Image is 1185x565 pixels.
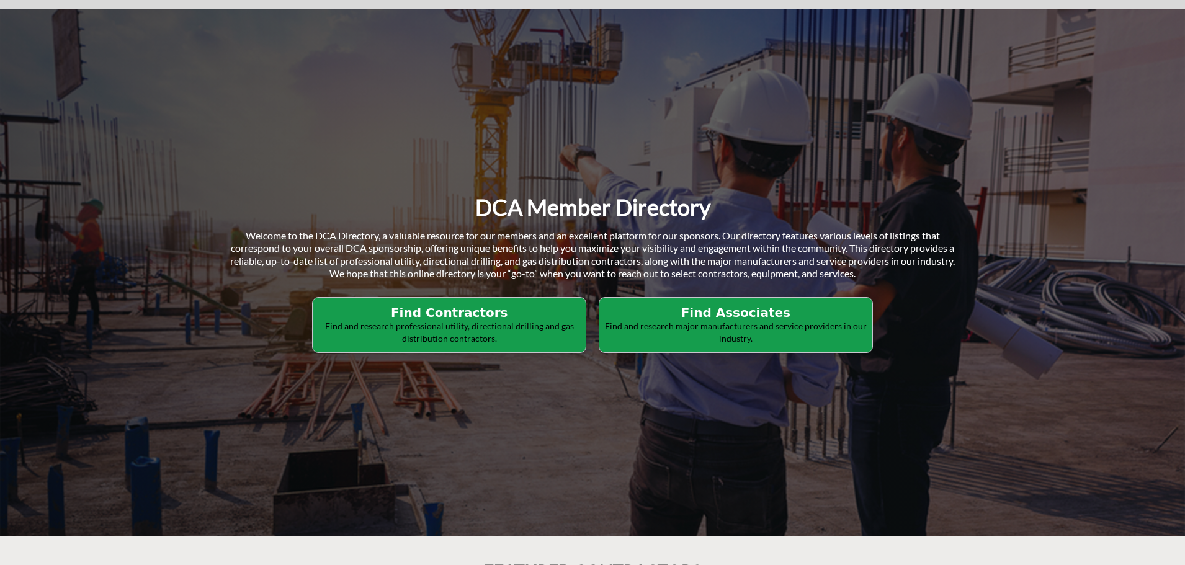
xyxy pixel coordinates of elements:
[316,305,582,320] h2: Find Contractors
[316,320,582,344] p: Find and research professional utility, directional drilling and gas distribution contractors.
[599,297,873,353] button: Find Associates Find and research major manufacturers and service providers in our industry.
[475,193,710,222] h1: DCA Member Directory
[603,305,869,320] h2: Find Associates
[312,297,586,353] button: Find Contractors Find and research professional utility, directional drilling and gas distributio...
[603,320,869,344] p: Find and research major manufacturers and service providers in our industry.
[230,229,955,280] span: Welcome to the DCA Directory, a valuable resource for our members and an excellent platform for o...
